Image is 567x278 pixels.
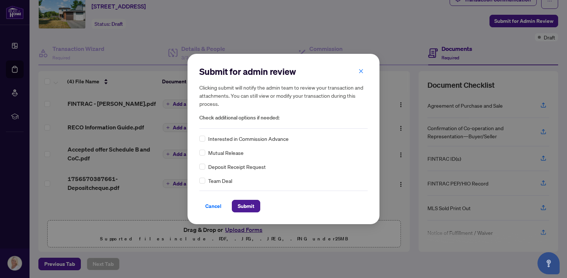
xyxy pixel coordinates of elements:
span: Team Deal [208,177,232,185]
span: Interested in Commission Advance [208,135,289,143]
span: Submit [238,200,254,212]
button: Open asap [537,252,560,274]
span: Cancel [205,200,221,212]
h2: Submit for admin review [199,66,368,77]
span: close [358,69,364,74]
span: Deposit Receipt Request [208,163,266,171]
button: Cancel [199,200,227,212]
h5: Clicking submit will notify the admin team to review your transaction and attachments. You can st... [199,83,368,108]
button: Submit [232,200,260,212]
span: Mutual Release [208,149,244,157]
span: Check additional options if needed: [199,114,368,122]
